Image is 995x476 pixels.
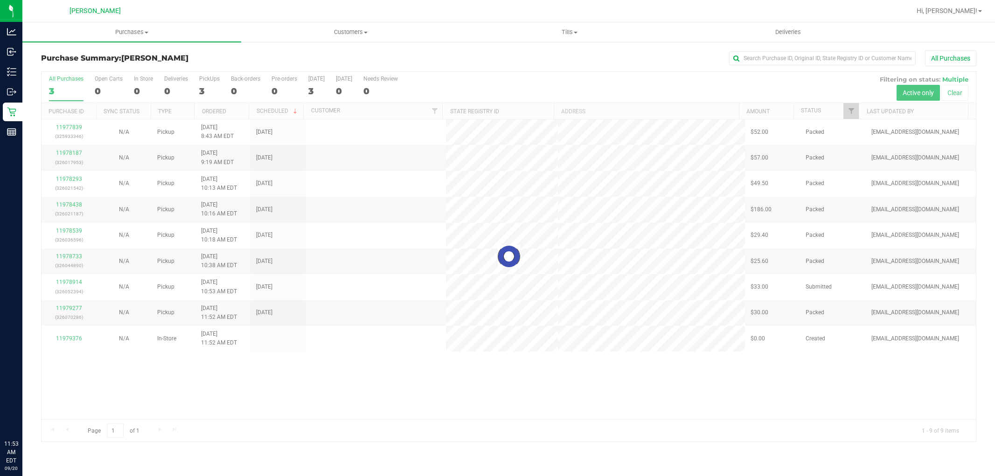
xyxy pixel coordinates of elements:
a: Customers [241,22,460,42]
inline-svg: Retail [7,107,16,117]
inline-svg: Analytics [7,27,16,36]
a: Purchases [22,22,241,42]
iframe: Resource center [9,401,37,429]
button: All Purchases [925,50,976,66]
span: [PERSON_NAME] [70,7,121,15]
inline-svg: Inbound [7,47,16,56]
a: Tills [460,22,679,42]
h3: Purchase Summary: [41,54,353,62]
input: Search Purchase ID, Original ID, State Registry ID or Customer Name... [729,51,916,65]
inline-svg: Outbound [7,87,16,97]
span: Tills [460,28,678,36]
inline-svg: Reports [7,127,16,137]
p: 09/20 [4,465,18,472]
iframe: Resource center unread badge [28,400,39,411]
p: 11:53 AM EDT [4,440,18,465]
span: [PERSON_NAME] [121,54,188,62]
span: Customers [242,28,459,36]
a: Deliveries [679,22,898,42]
inline-svg: Inventory [7,67,16,76]
span: Hi, [PERSON_NAME]! [917,7,977,14]
span: Deliveries [763,28,814,36]
span: Purchases [22,28,241,36]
